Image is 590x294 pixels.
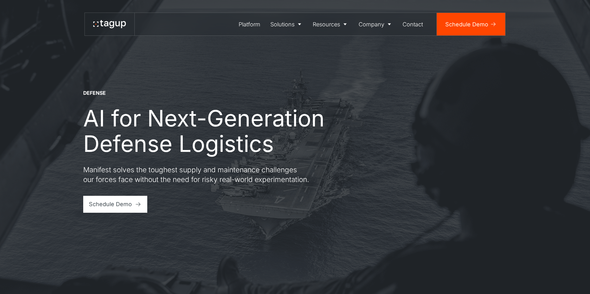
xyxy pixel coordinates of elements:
a: Contact [398,13,428,35]
div: DEFENSE [83,90,106,97]
div: Schedule Demo [445,20,488,29]
a: Company [354,13,398,35]
a: Schedule Demo [83,196,148,213]
h1: AI for Next-Generation Defense Logistics [83,105,347,156]
div: Solutions [270,20,295,29]
div: Resources [313,20,340,29]
a: Platform [234,13,266,35]
div: Schedule Demo [89,200,132,208]
a: Schedule Demo [437,13,505,35]
p: Manifest solves the toughest supply and maintenance challenges our forces face without the need f... [83,165,309,184]
div: Contact [403,20,423,29]
div: Platform [239,20,260,29]
div: Company [359,20,384,29]
a: Resources [308,13,354,35]
a: Solutions [265,13,308,35]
